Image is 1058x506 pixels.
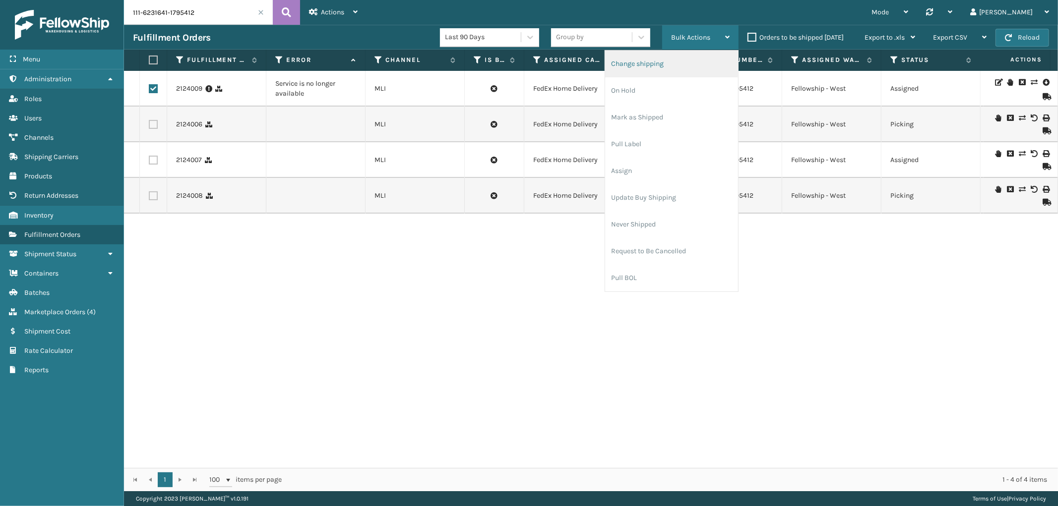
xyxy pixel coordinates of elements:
span: Batches [24,288,50,297]
i: Request to Be Cancelled [1007,186,1013,193]
li: Mark as Shipped [605,104,738,131]
i: Edit [995,79,1001,86]
span: Shipment Status [24,250,76,258]
span: Inventory [24,211,54,220]
td: MLI [366,71,465,107]
i: Print Label [1043,114,1049,121]
span: Bulk Actions [671,33,710,42]
span: Rate Calculator [24,346,73,355]
button: Reload [996,29,1049,47]
td: MLI [366,142,465,178]
td: MLI [366,107,465,142]
td: Assigned [881,142,981,178]
i: Change shipping [1019,150,1025,157]
img: logo [15,10,109,40]
div: Last 90 Days [445,32,522,43]
td: Picking [881,178,981,214]
span: Export CSV [933,33,967,42]
span: Shipment Cost [24,327,70,336]
i: Mark as Shipped [1043,163,1049,170]
i: Change shipping [1019,114,1025,121]
li: Pull BOL [605,265,738,291]
td: Assigned [881,71,981,107]
a: 2124009 [176,84,202,94]
span: Export to .xls [865,33,905,42]
label: Orders to be shipped [DATE] [747,33,844,42]
li: Change shipping [605,51,738,77]
td: Fellowship - West [782,178,881,214]
a: Terms of Use [973,495,1007,502]
td: FedEx Home Delivery [524,178,623,214]
label: Assigned Carrier Service [544,56,604,64]
i: On Hold [995,150,1001,157]
label: Channel [385,56,445,64]
span: items per page [209,472,282,487]
h3: Fulfillment Orders [133,32,210,44]
td: Fellowship - West [782,107,881,142]
i: Print Label [1043,150,1049,157]
i: Request to Be Cancelled [1007,150,1013,157]
td: Fellowship - West [782,142,881,178]
i: Print Label [1043,186,1049,193]
span: Actions [321,8,344,16]
i: Mark as Shipped [1043,127,1049,134]
span: Actions [979,52,1048,68]
i: Void Label [1031,150,1037,157]
td: MLI [366,178,465,214]
td: Fellowship - West [782,71,881,107]
a: 2124007 [176,155,202,165]
li: Update Buy Shipping [605,184,738,211]
span: Containers [24,269,59,278]
td: Service is no longer available [266,71,366,107]
li: Never Shipped [605,211,738,238]
span: Mode [871,8,889,16]
i: On Hold [1007,79,1013,86]
span: Reports [24,366,49,374]
td: Picking [881,107,981,142]
span: Marketplace Orders [24,308,85,316]
div: | [973,491,1046,506]
li: Request to Be Cancelled [605,238,738,265]
i: Mark as Shipped [1043,93,1049,100]
i: Pull Label [1043,77,1049,87]
i: On Hold [995,114,1001,121]
li: On Hold [605,77,738,104]
td: FedEx Home Delivery [524,142,623,178]
p: Copyright 2023 [PERSON_NAME]™ v 1.0.191 [136,491,249,506]
label: Assigned Warehouse [802,56,862,64]
a: 2124006 [176,119,202,129]
td: FedEx Home Delivery [524,107,623,142]
li: Assign [605,158,738,184]
label: Is Buy Shipping [485,56,505,64]
i: Request to Be Cancelled [1007,114,1013,121]
span: Return Addresses [24,191,78,200]
a: 2124008 [176,191,203,201]
div: Group by [556,32,584,43]
span: Administration [24,75,71,83]
div: 1 - 4 of 4 items [296,475,1047,485]
span: Users [24,114,42,122]
span: ( 4 ) [87,308,96,316]
span: Products [24,172,52,180]
a: 1 [158,472,173,487]
label: Status [901,56,961,64]
span: Channels [24,133,54,142]
i: Void Label [1031,186,1037,193]
span: Fulfillment Orders [24,230,80,239]
i: Mark as Shipped [1043,199,1049,206]
span: 100 [209,475,224,485]
td: FedEx Home Delivery [524,71,623,107]
span: Roles [24,95,42,103]
i: Change shipping [1031,79,1037,86]
i: On Hold [995,186,1001,193]
label: Fulfillment Order Id [187,56,247,64]
span: Shipping Carriers [24,153,78,161]
label: Error [286,56,346,64]
i: Request to Be Cancelled [1019,79,1025,86]
span: Menu [23,55,40,63]
i: Change shipping [1019,186,1025,193]
a: Privacy Policy [1008,495,1046,502]
li: Pull Label [605,131,738,158]
i: Void Label [1031,114,1037,121]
